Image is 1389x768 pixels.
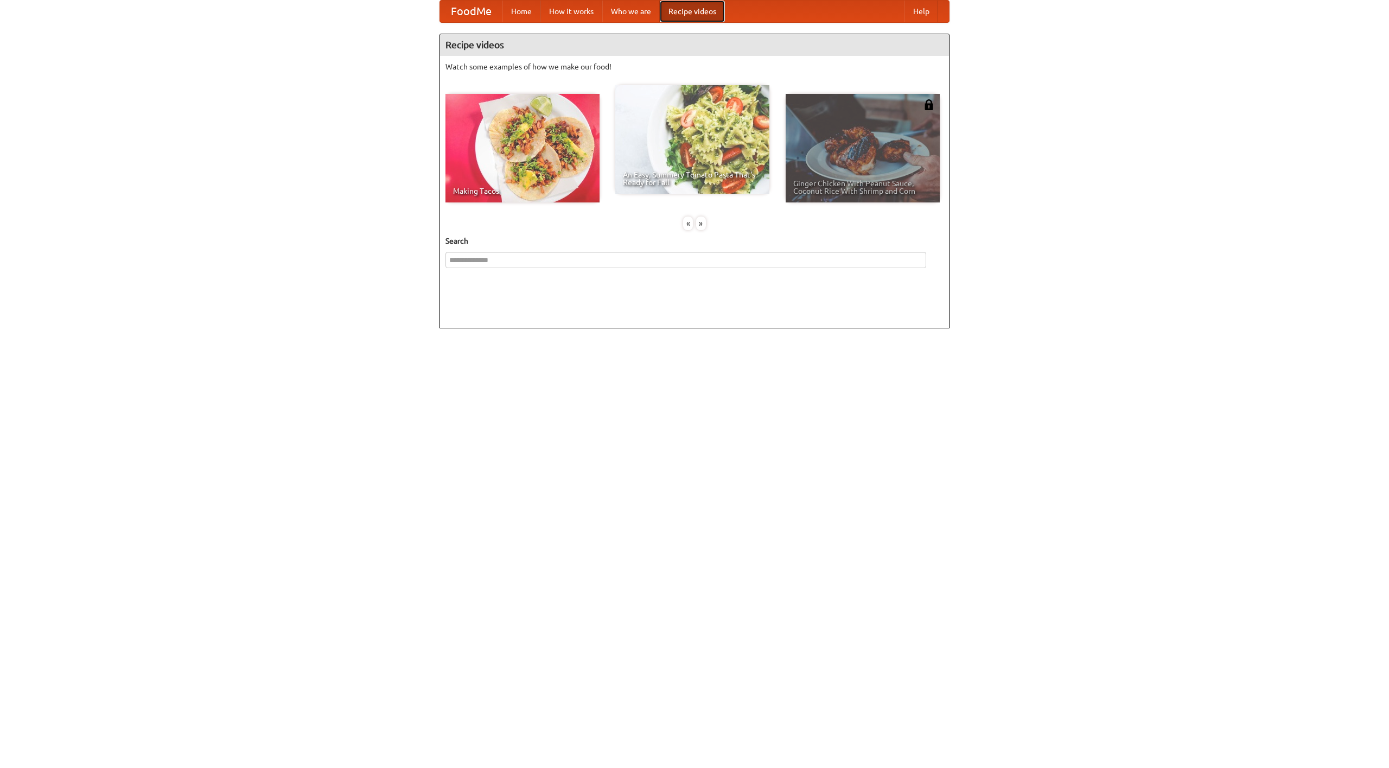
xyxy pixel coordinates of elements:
a: An Easy, Summery Tomato Pasta That's Ready for Fall [615,85,769,194]
a: FoodMe [440,1,502,22]
h5: Search [445,236,944,246]
a: Home [502,1,540,22]
a: Making Tacos [445,94,600,202]
div: « [683,217,693,230]
div: » [696,217,706,230]
a: Who we are [602,1,660,22]
span: Making Tacos [453,187,592,195]
h4: Recipe videos [440,34,949,56]
span: An Easy, Summery Tomato Pasta That's Ready for Fall [623,171,762,186]
a: How it works [540,1,602,22]
a: Help [904,1,938,22]
a: Recipe videos [660,1,725,22]
p: Watch some examples of how we make our food! [445,61,944,72]
img: 483408.png [923,99,934,110]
